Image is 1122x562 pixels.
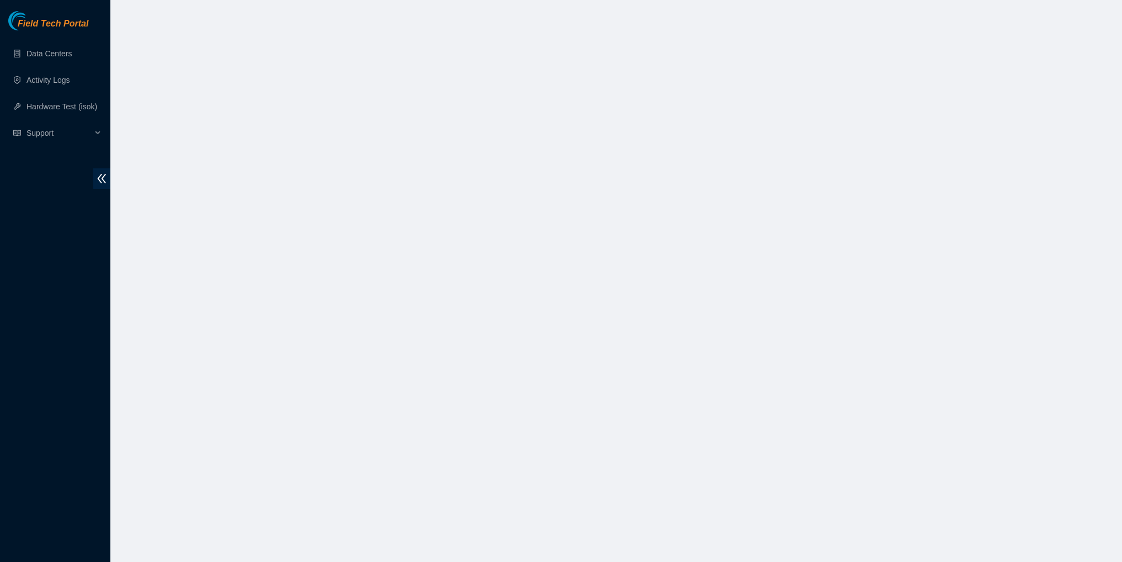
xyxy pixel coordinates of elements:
a: Hardware Test (isok) [26,102,97,111]
a: Akamai TechnologiesField Tech Portal [8,20,88,34]
span: read [13,129,21,137]
span: Field Tech Portal [18,19,88,29]
a: Data Centers [26,49,72,58]
span: double-left [93,168,110,189]
span: Support [26,122,92,144]
a: Activity Logs [26,76,70,84]
img: Akamai Technologies [8,11,56,30]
